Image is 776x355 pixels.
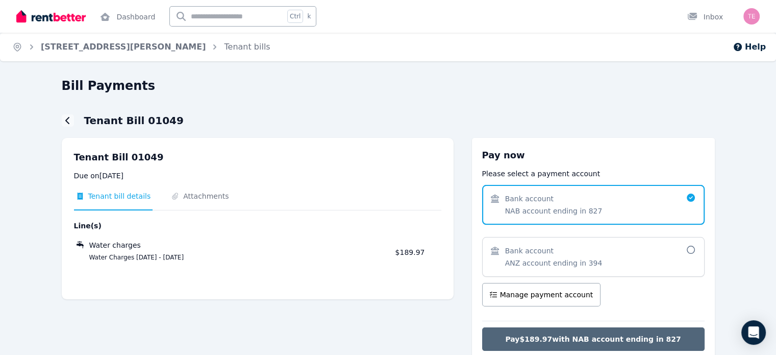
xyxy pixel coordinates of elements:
[395,248,425,256] span: $189.97
[41,42,206,52] a: [STREET_ADDRESS][PERSON_NAME]
[74,221,389,231] span: Line(s)
[74,191,441,210] nav: Tabs
[505,246,554,256] span: Bank account
[687,12,723,22] div: Inbox
[482,283,601,306] button: Manage payment account
[505,258,603,268] span: ANZ account ending in 394
[224,41,270,53] span: Tenant bills
[505,334,681,344] span: Pay $189.97 with NAB account ending in 827
[84,113,184,128] h1: Tenant Bill 01049
[74,171,441,181] p: Due on [DATE]
[505,194,554,204] span: Bank account
[77,253,389,262] span: Water Charges [DATE] - [DATE]
[743,8,760,25] img: Pushpa Pillay
[741,320,766,345] div: Open Intercom Messenger
[89,240,141,250] span: Water charges
[505,206,603,216] span: NAB account ending in 827
[287,10,303,23] span: Ctrl
[88,191,151,201] span: Tenant bill details
[482,148,705,162] h3: Pay now
[62,78,156,94] h1: Bill Payments
[183,191,229,201] span: Attachments
[482,169,705,179] p: Please select a payment account
[500,290,593,300] span: Manage payment account
[74,150,441,164] p: Tenant Bill 01049
[733,41,766,53] button: Help
[16,9,86,24] img: RentBetter
[307,12,311,20] span: k
[482,327,705,351] button: Pay$189.97with NAB account ending in 827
